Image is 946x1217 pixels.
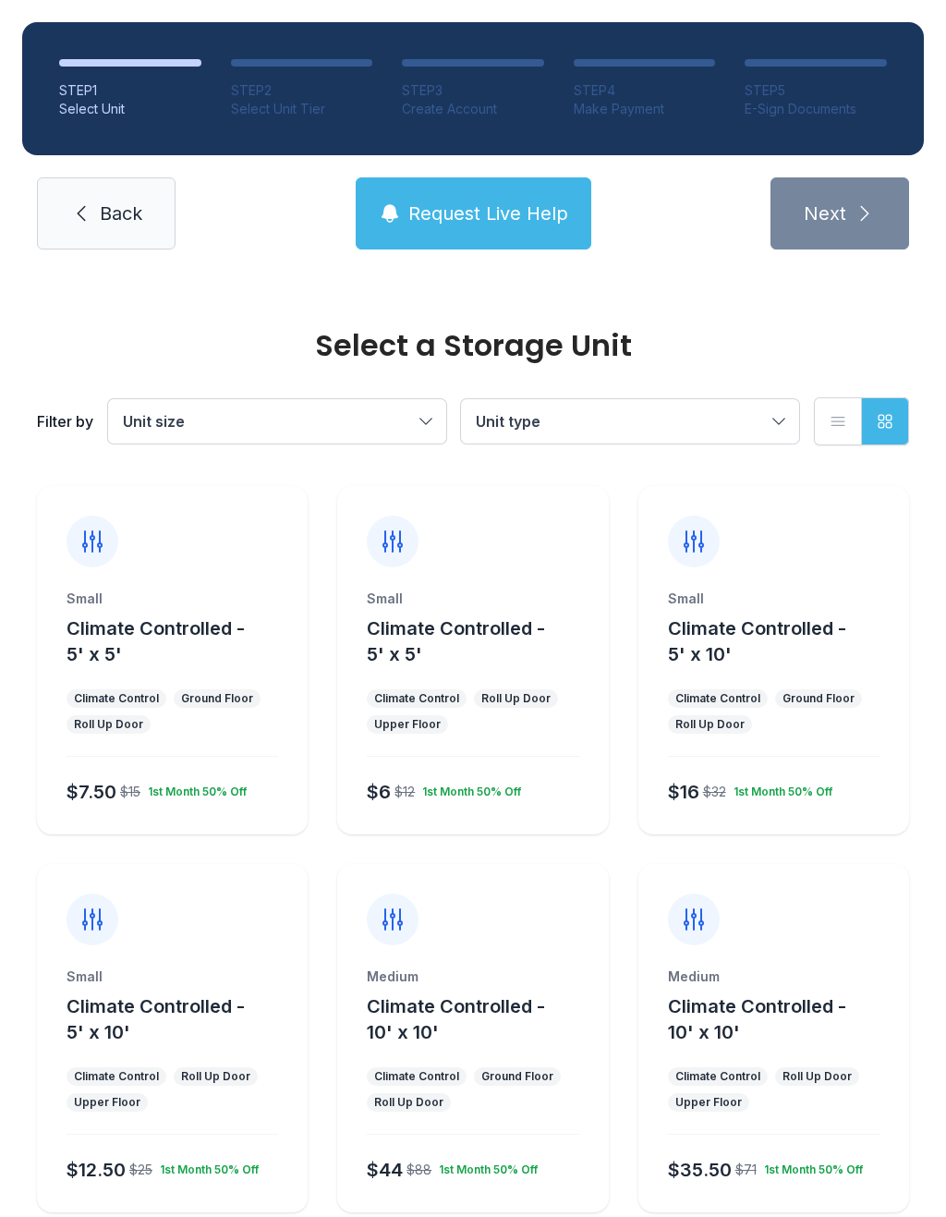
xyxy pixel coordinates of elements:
[67,590,278,608] div: Small
[374,691,459,706] div: Climate Control
[374,1069,459,1084] div: Climate Control
[152,1155,259,1177] div: 1st Month 50% Off
[574,81,716,100] div: STEP 4
[181,1069,250,1084] div: Roll Up Door
[67,968,278,986] div: Small
[394,783,415,801] div: $12
[231,81,373,100] div: STEP 2
[668,590,879,608] div: Small
[367,615,600,667] button: Climate Controlled - 5' x 5'
[476,412,540,431] span: Unit type
[745,100,887,118] div: E-Sign Documents
[74,691,159,706] div: Climate Control
[703,783,726,801] div: $32
[668,995,846,1043] span: Climate Controlled - 10' x 10'
[367,1157,403,1183] div: $44
[367,995,545,1043] span: Climate Controlled - 10' x 10'
[675,717,745,732] div: Roll Up Door
[140,777,247,799] div: 1st Month 50% Off
[415,777,521,799] div: 1st Month 50% Off
[374,717,441,732] div: Upper Floor
[74,1095,140,1110] div: Upper Floor
[675,691,760,706] div: Climate Control
[67,1157,126,1183] div: $12.50
[745,81,887,100] div: STEP 5
[374,1095,443,1110] div: Roll Up Door
[668,968,879,986] div: Medium
[668,615,902,667] button: Climate Controlled - 5' x 10'
[67,615,300,667] button: Climate Controlled - 5' x 5'
[668,617,846,665] span: Climate Controlled - 5' x 10'
[574,100,716,118] div: Make Payment
[120,783,140,801] div: $15
[67,779,116,805] div: $7.50
[367,617,545,665] span: Climate Controlled - 5' x 5'
[668,779,699,805] div: $16
[757,1155,863,1177] div: 1st Month 50% Off
[59,100,201,118] div: Select Unit
[782,1069,852,1084] div: Roll Up Door
[37,410,93,432] div: Filter by
[367,779,391,805] div: $6
[129,1161,152,1179] div: $25
[367,968,578,986] div: Medium
[675,1069,760,1084] div: Climate Control
[804,201,846,226] span: Next
[668,1157,732,1183] div: $35.50
[74,717,143,732] div: Roll Up Door
[726,777,832,799] div: 1st Month 50% Off
[123,412,185,431] span: Unit size
[67,993,300,1045] button: Climate Controlled - 5' x 10'
[668,993,902,1045] button: Climate Controlled - 10' x 10'
[461,399,799,444] button: Unit type
[431,1155,538,1177] div: 1st Month 50% Off
[181,691,253,706] div: Ground Floor
[782,691,855,706] div: Ground Floor
[108,399,446,444] button: Unit size
[231,100,373,118] div: Select Unit Tier
[402,81,544,100] div: STEP 3
[59,81,201,100] div: STEP 1
[481,1069,553,1084] div: Ground Floor
[74,1069,159,1084] div: Climate Control
[67,617,245,665] span: Climate Controlled - 5' x 5'
[367,590,578,608] div: Small
[67,995,245,1043] span: Climate Controlled - 5' x 10'
[367,993,600,1045] button: Climate Controlled - 10' x 10'
[37,331,909,360] div: Select a Storage Unit
[402,100,544,118] div: Create Account
[408,201,568,226] span: Request Live Help
[100,201,142,226] span: Back
[675,1095,742,1110] div: Upper Floor
[735,1161,757,1179] div: $71
[481,691,551,706] div: Roll Up Door
[406,1161,431,1179] div: $88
